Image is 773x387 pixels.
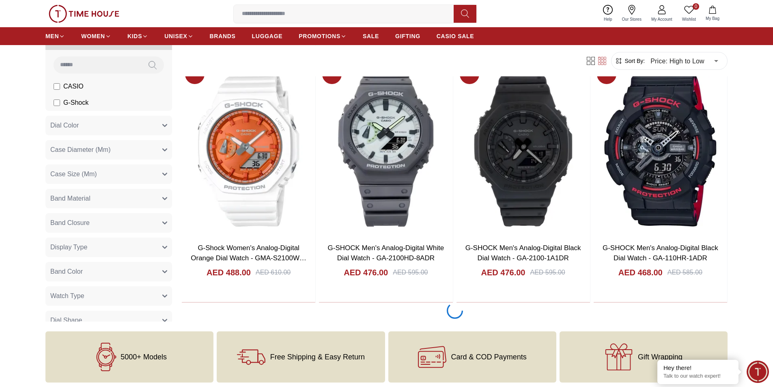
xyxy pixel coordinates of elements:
div: Price: High to Low [645,50,724,72]
span: My Account [648,16,676,22]
a: MEN [45,29,65,43]
a: LUGGAGE [252,29,283,43]
button: My Bag [701,4,724,23]
span: KIDS [127,32,142,40]
span: 0 [693,3,699,10]
button: Case Size (Mm) [45,164,172,184]
span: Our Stores [619,16,645,22]
a: GIFTING [395,29,420,43]
a: G-Shock Women's Analog-Digital Orange Dial Watch - GMA-S2100WS-7ADR [191,244,306,272]
span: Free Shipping & Easy Return [270,353,365,361]
span: Case Size (Mm) [50,169,97,179]
span: 5000+ Models [121,353,167,361]
h4: AED 476.00 [344,267,388,278]
h4: AED 488.00 [207,267,251,278]
span: Sort By: [623,57,645,65]
button: Display Type [45,238,172,257]
div: AED 595.00 [393,268,428,277]
a: WOMEN [81,29,111,43]
a: Help [599,3,617,24]
a: SALE [363,29,379,43]
button: Band Material [45,189,172,208]
button: Band Closure [45,213,172,233]
span: BRANDS [210,32,236,40]
span: MEN [45,32,59,40]
img: G-SHOCK Men's Analog-Digital Black Dial Watch - GA-2100-1A1DR [456,61,590,236]
button: Watch Type [45,286,172,306]
input: G-Shock [54,99,60,106]
a: G-SHOCK Men's Analog-Digital Black Dial Watch - GA-110HR-1ADR [603,244,718,262]
span: GIFTING [395,32,420,40]
img: ... [49,5,119,23]
span: Band Closure [50,218,90,228]
span: CASIO [63,82,84,91]
span: LUGGAGE [252,32,283,40]
div: Hey there! [663,364,732,372]
span: Display Type [50,242,87,252]
a: BRANDS [210,29,236,43]
button: Sort By: [615,57,645,65]
a: G-SHOCK Men's Analog-Digital White Dial Watch - GA-2100HD-8ADR [328,244,444,262]
span: Band Color [50,267,83,277]
span: Case Diameter (Mm) [50,145,110,155]
button: Case Diameter (Mm) [45,140,172,160]
a: UNISEX [164,29,193,43]
span: UNISEX [164,32,187,40]
img: G-SHOCK Men's Analog-Digital White Dial Watch - GA-2100HD-8ADR [319,61,452,236]
span: PROMOTIONS [299,32,340,40]
a: Our Stores [617,3,646,24]
div: AED 585.00 [667,268,702,277]
span: CASIO SALE [437,32,474,40]
span: Wishlist [679,16,699,22]
a: KIDS [127,29,148,43]
span: Dial Shape [50,316,82,325]
button: Dial Shape [45,311,172,330]
a: G-SHOCK Men's Analog-Digital Black Dial Watch - GA-2100-1A1DR [465,244,581,262]
input: CASIO [54,83,60,90]
button: Dial Color [45,116,172,135]
div: Chat Widget [747,361,769,383]
a: CASIO SALE [437,29,474,43]
span: SALE [363,32,379,40]
h4: AED 476.00 [481,267,525,278]
span: G-Shock [63,98,88,108]
span: Dial Color [50,121,79,130]
a: PROMOTIONS [299,29,347,43]
a: 0Wishlist [677,3,701,24]
span: Band Material [50,194,90,203]
img: G-Shock Women's Analog-Digital Orange Dial Watch - GMA-S2100WS-7ADR [182,61,315,236]
button: Band Color [45,262,172,281]
p: Talk to our watch expert! [663,373,732,380]
span: WOMEN [81,32,105,40]
span: My Bag [702,15,723,22]
span: Help [601,16,616,22]
img: G-SHOCK Men's Analog-Digital Black Dial Watch - GA-110HR-1ADR [594,61,727,236]
div: AED 610.00 [256,268,291,277]
h4: AED 468.00 [618,267,663,278]
span: Card & COD Payments [451,353,527,361]
span: Watch Type [50,291,84,301]
span: Gift Wrapping [638,353,683,361]
div: AED 595.00 [530,268,565,277]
